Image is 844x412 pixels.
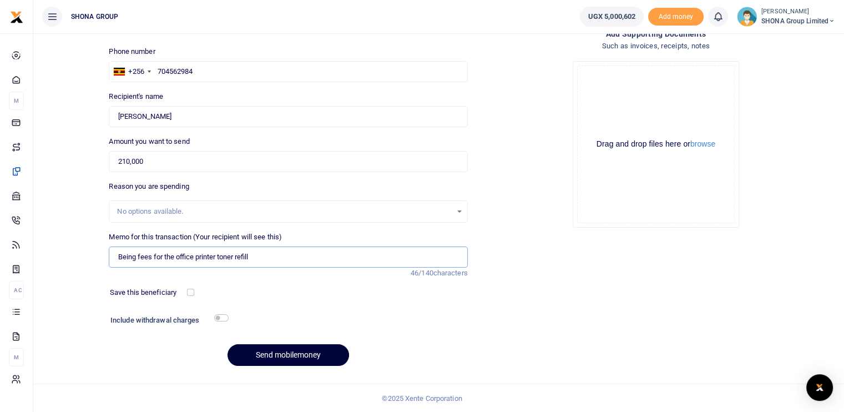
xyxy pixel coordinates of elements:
[9,281,24,299] li: Ac
[806,374,833,401] div: Open Intercom Messenger
[228,344,349,366] button: Send mobilemoney
[109,62,154,82] div: Uganda: +256
[761,16,835,26] span: SHONA Group Limited
[67,12,123,22] span: SHONA GROUP
[10,12,23,21] a: logo-small logo-large logo-large
[110,287,176,298] label: Save this beneficiary
[110,316,224,325] h6: Include withdrawal charges
[9,92,24,110] li: M
[109,91,163,102] label: Recipient's name
[737,7,835,27] a: profile-user [PERSON_NAME] SHONA Group Limited
[109,181,189,192] label: Reason you are spending
[648,8,704,26] li: Toup your wallet
[109,46,155,57] label: Phone number
[109,136,189,147] label: Amount you want to send
[117,206,451,217] div: No options available.
[109,151,467,172] input: UGX
[109,106,467,127] input: Loading name...
[109,247,467,268] input: Enter extra information
[10,11,23,24] img: logo-small
[128,66,144,77] div: +256
[761,7,835,17] small: [PERSON_NAME]
[411,269,433,277] span: 46/140
[433,269,468,277] span: characters
[573,61,739,228] div: File Uploader
[109,61,467,82] input: Enter phone number
[578,139,734,149] div: Drag and drop files here or
[690,140,715,148] button: browse
[648,12,704,20] a: Add money
[737,7,757,27] img: profile-user
[9,348,24,366] li: M
[477,40,835,52] h4: Such as invoices, receipts, notes
[109,232,282,243] label: Memo for this transaction (Your recipient will see this)
[580,7,644,27] a: UGX 5,000,602
[575,7,648,27] li: Wallet ballance
[648,8,704,26] span: Add money
[588,11,635,22] span: UGX 5,000,602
